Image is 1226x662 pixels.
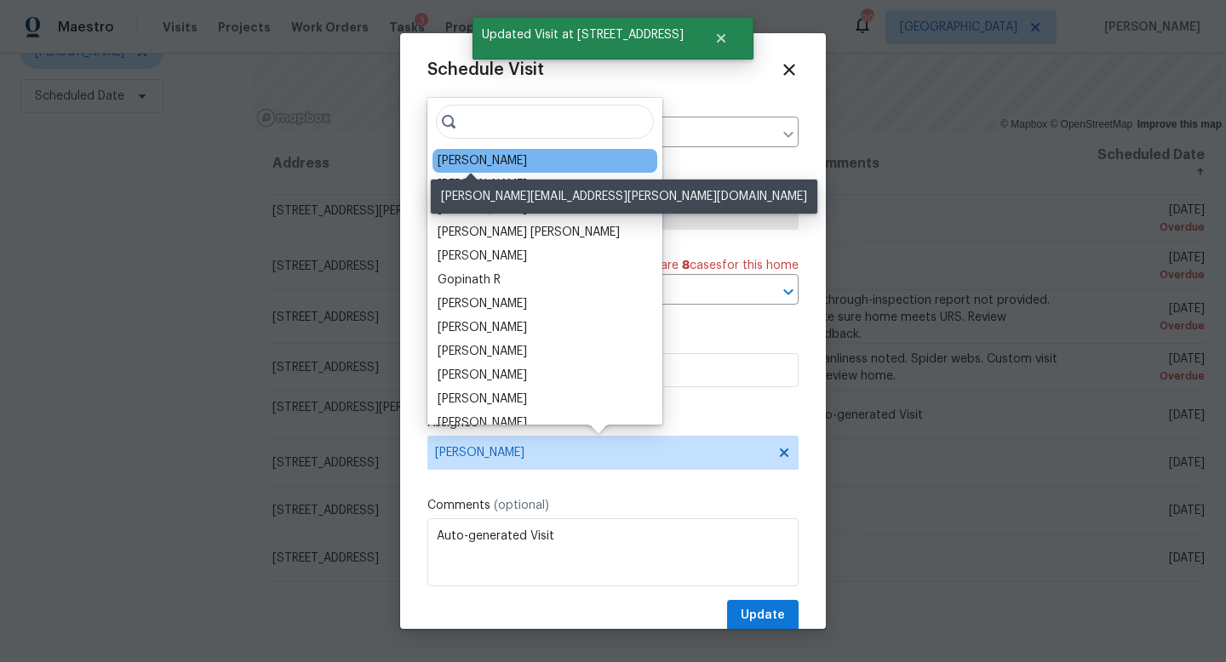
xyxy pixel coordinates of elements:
[693,21,749,55] button: Close
[780,60,799,79] span: Close
[438,271,501,288] div: Gopinath R
[431,180,817,214] div: [PERSON_NAME][EMAIL_ADDRESS][PERSON_NAME][DOMAIN_NAME]
[438,224,620,241] div: [PERSON_NAME] [PERSON_NAME]
[438,367,527,384] div: [PERSON_NAME]
[438,319,527,336] div: [PERSON_NAME]
[435,446,769,459] span: [PERSON_NAME]
[494,499,549,511] span: (optional)
[427,61,544,78] span: Schedule Visit
[438,414,527,431] div: [PERSON_NAME]
[427,518,799,586] textarea: Auto-generated Visit
[741,605,785,626] span: Update
[438,391,527,408] div: [PERSON_NAME]
[427,497,799,514] label: Comments
[473,17,693,53] span: Updated Visit at [STREET_ADDRESS]
[438,152,527,169] div: [PERSON_NAME]
[438,343,527,360] div: [PERSON_NAME]
[628,257,799,274] span: There are case s for this home
[682,260,690,271] span: 8
[438,248,527,265] div: [PERSON_NAME]
[776,280,800,304] button: Open
[727,600,799,631] button: Update
[438,295,527,312] div: [PERSON_NAME]
[438,176,527,193] div: [PERSON_NAME]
